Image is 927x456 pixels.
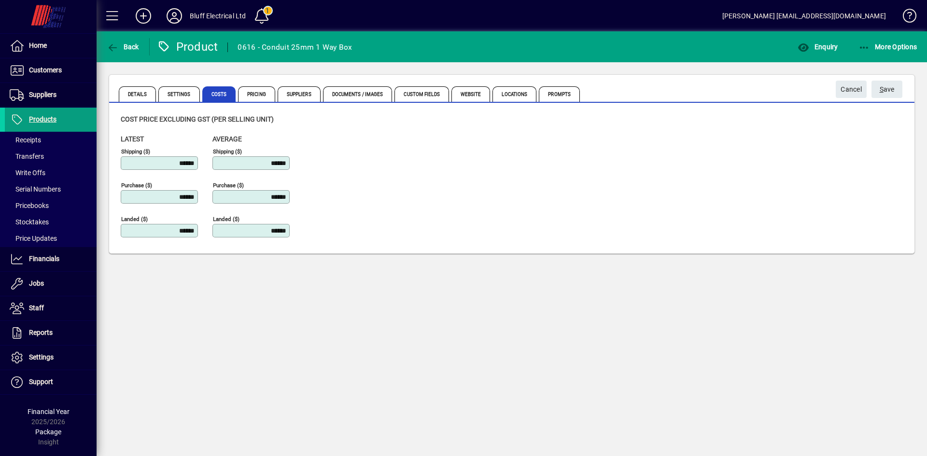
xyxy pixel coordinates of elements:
span: Pricing [238,86,275,102]
span: Suppliers [29,91,56,98]
a: Stocktakes [5,214,97,230]
span: Enquiry [798,43,838,51]
a: Suppliers [5,83,97,107]
span: Products [29,115,56,123]
span: Custom Fields [394,86,449,102]
button: Add [128,7,159,25]
span: Staff [29,304,44,312]
span: Financial Year [28,408,70,415]
button: Enquiry [795,38,840,55]
a: Knowledge Base [896,2,915,33]
mat-label: Landed ($) [213,216,239,222]
span: Costs [202,86,236,102]
a: Home [5,34,97,58]
a: Receipts [5,132,97,148]
span: Average [212,135,242,143]
mat-label: Landed ($) [121,216,148,222]
span: Settings [29,353,54,361]
span: Documents / Images [323,86,393,102]
button: Back [104,38,141,55]
mat-label: Shipping ($) [121,148,150,155]
button: More Options [856,38,920,55]
span: Locations [492,86,536,102]
span: Website [451,86,491,102]
span: Settings [158,86,200,102]
span: ave [880,82,895,97]
a: Staff [5,296,97,320]
a: Transfers [5,148,97,165]
button: Save [871,81,902,98]
span: Home [29,41,47,49]
div: Product [157,39,218,55]
span: Stocktakes [10,218,49,226]
span: Support [29,378,53,386]
div: Bluff Electrical Ltd [190,8,246,24]
span: Customers [29,66,62,74]
span: Latest [121,135,144,143]
span: Prompts [539,86,580,102]
div: 0616 - Conduit 25mm 1 Way Box [238,40,352,55]
a: Serial Numbers [5,181,97,197]
a: Pricebooks [5,197,97,214]
app-page-header-button: Back [97,38,150,55]
span: Cancel [841,82,862,97]
span: Package [35,428,61,436]
mat-label: Shipping ($) [213,148,242,155]
span: Receipts [10,136,41,144]
span: Suppliers [278,86,321,102]
a: Settings [5,345,97,370]
span: More Options [858,43,917,51]
div: [PERSON_NAME] [EMAIL_ADDRESS][DOMAIN_NAME] [722,8,886,24]
span: Write Offs [10,169,45,177]
span: Pricebooks [10,202,49,209]
span: Back [107,43,139,51]
span: S [880,85,884,93]
span: Details [119,86,156,102]
button: Profile [159,7,190,25]
span: Price Updates [10,235,57,242]
a: Support [5,370,97,394]
span: Cost price excluding GST (per selling unit) [121,115,274,123]
a: Financials [5,247,97,271]
a: Reports [5,321,97,345]
button: Cancel [836,81,867,98]
span: Serial Numbers [10,185,61,193]
mat-label: Purchase ($) [213,182,244,189]
a: Customers [5,58,97,83]
span: Jobs [29,279,44,287]
a: Write Offs [5,165,97,181]
span: Reports [29,329,53,336]
a: Jobs [5,272,97,296]
mat-label: Purchase ($) [121,182,152,189]
span: Transfers [10,152,44,160]
span: Financials [29,255,59,263]
a: Price Updates [5,230,97,247]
